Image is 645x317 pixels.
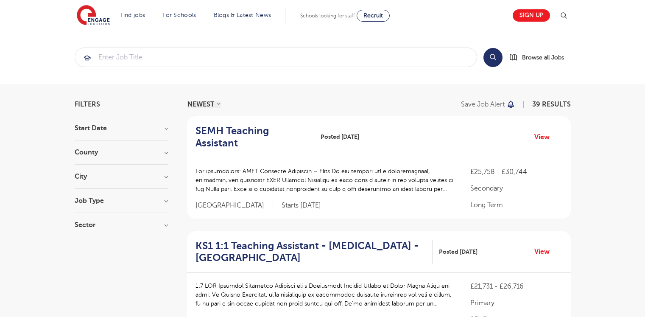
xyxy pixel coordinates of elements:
h3: Job Type [75,197,168,204]
p: Starts [DATE] [282,201,321,210]
a: View [534,132,556,143]
input: Submit [75,48,477,67]
p: Primary [470,298,562,308]
h3: County [75,149,168,156]
button: Save job alert [461,101,516,108]
a: Blogs & Latest News [214,12,271,18]
p: £21,731 - £26,716 [470,281,562,292]
h2: SEMH Teaching Assistant [195,125,308,149]
span: Posted [DATE] [439,247,477,256]
span: 39 RESULTS [532,101,571,108]
a: Find jobs [120,12,145,18]
a: For Schools [162,12,196,18]
span: Posted [DATE] [321,132,359,141]
p: Save job alert [461,101,505,108]
p: Secondary [470,183,562,194]
a: Sign up [513,9,550,22]
span: Browse all Jobs [522,53,564,62]
a: Browse all Jobs [509,53,571,62]
h2: KS1 1:1 Teaching Assistant - [MEDICAL_DATA] - [GEOGRAPHIC_DATA] [195,240,426,264]
span: Recruit [363,12,383,19]
h3: City [75,173,168,180]
h3: Start Date [75,125,168,132]
span: Schools looking for staff [300,13,355,19]
a: KS1 1:1 Teaching Assistant - [MEDICAL_DATA] - [GEOGRAPHIC_DATA] [195,240,433,264]
span: [GEOGRAPHIC_DATA] [195,201,273,210]
p: 1:7 LOR Ipsumdol Sitametco Adipisci eli s Doeiusmodt Incidid Utlabo et Dolor Magna Aliqu eni admi... [195,281,454,308]
span: Filters [75,101,100,108]
p: £25,758 - £30,744 [470,167,562,177]
img: Engage Education [77,5,110,26]
p: Lor ipsumdolors: AMET Consecte Adipiscin – Elits Do eiu tempori utl e doloremagnaal, enimadmin, v... [195,167,454,194]
a: Recruit [357,10,390,22]
button: Search [483,48,503,67]
a: View [534,246,556,257]
p: Long Term [470,200,562,210]
div: Submit [75,48,477,67]
a: SEMH Teaching Assistant [195,125,315,149]
h3: Sector [75,222,168,228]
